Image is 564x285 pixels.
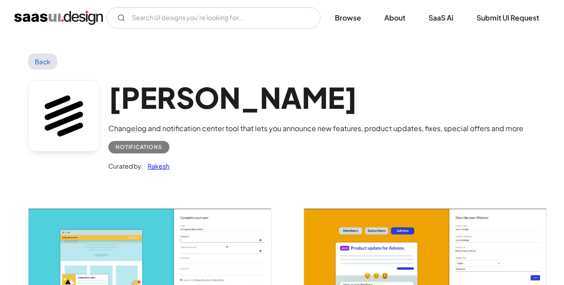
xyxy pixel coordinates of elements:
[466,8,550,28] a: Submit UI Request
[108,161,143,171] div: Curated by:
[14,11,103,25] a: home
[374,8,416,28] a: About
[324,8,372,28] a: Browse
[107,7,321,29] input: Search UI designs you're looking for...
[143,161,169,171] a: Rakesh
[107,7,321,29] form: Email Form
[418,8,464,28] a: SaaS Ai
[28,54,57,70] a: Back
[108,80,523,115] h1: [PERSON_NAME]
[108,123,523,134] div: Changelog and notification center tool that lets you announce new features, product updates, fixe...
[115,142,162,153] div: Notifications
